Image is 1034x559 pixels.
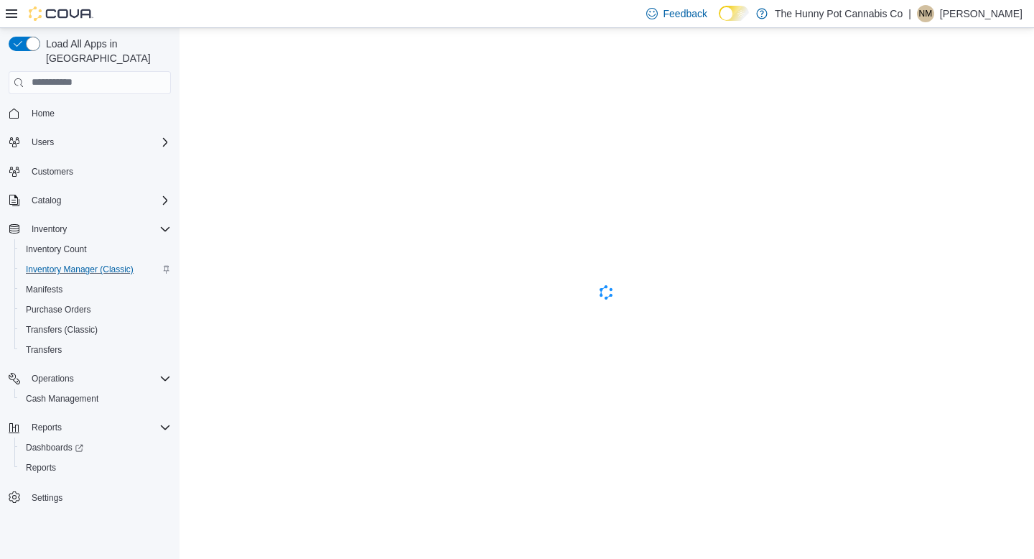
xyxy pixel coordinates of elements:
[20,341,67,359] a: Transfers
[32,137,54,148] span: Users
[32,108,55,119] span: Home
[20,459,62,476] a: Reports
[32,195,61,206] span: Catalog
[14,259,177,279] button: Inventory Manager (Classic)
[775,5,903,22] p: The Hunny Pot Cannabis Co
[20,439,89,456] a: Dashboards
[3,369,177,389] button: Operations
[14,320,177,340] button: Transfers (Classic)
[26,221,73,238] button: Inventory
[14,300,177,320] button: Purchase Orders
[26,264,134,275] span: Inventory Manager (Classic)
[20,281,171,298] span: Manifests
[26,393,98,405] span: Cash Management
[9,97,171,545] nav: Complex example
[3,219,177,239] button: Inventory
[26,134,60,151] button: Users
[20,241,171,258] span: Inventory Count
[26,192,67,209] button: Catalog
[3,103,177,124] button: Home
[20,281,68,298] a: Manifests
[719,21,719,22] span: Dark Mode
[26,163,79,180] a: Customers
[3,417,177,438] button: Reports
[26,162,171,180] span: Customers
[919,5,933,22] span: NM
[32,422,62,433] span: Reports
[26,192,171,209] span: Catalog
[14,239,177,259] button: Inventory Count
[14,389,177,409] button: Cash Management
[14,340,177,360] button: Transfers
[14,438,177,458] a: Dashboards
[20,390,104,407] a: Cash Management
[14,279,177,300] button: Manifests
[3,190,177,211] button: Catalog
[26,134,171,151] span: Users
[20,261,139,278] a: Inventory Manager (Classic)
[26,419,67,436] button: Reports
[20,321,171,338] span: Transfers (Classic)
[26,221,171,238] span: Inventory
[26,304,91,315] span: Purchase Orders
[26,104,171,122] span: Home
[20,241,93,258] a: Inventory Count
[917,5,934,22] div: Nakisha Mckinley
[40,37,171,65] span: Load All Apps in [GEOGRAPHIC_DATA]
[32,166,73,177] span: Customers
[26,442,83,453] span: Dashboards
[32,373,74,384] span: Operations
[26,462,56,473] span: Reports
[32,223,67,235] span: Inventory
[26,324,98,336] span: Transfers (Classic)
[719,6,749,21] input: Dark Mode
[20,459,171,476] span: Reports
[3,161,177,182] button: Customers
[940,5,1023,22] p: [PERSON_NAME]
[26,244,87,255] span: Inventory Count
[663,6,707,21] span: Feedback
[20,439,171,456] span: Dashboards
[26,105,60,122] a: Home
[29,6,93,21] img: Cova
[20,390,171,407] span: Cash Management
[26,488,171,506] span: Settings
[26,284,62,295] span: Manifests
[26,489,68,507] a: Settings
[20,301,171,318] span: Purchase Orders
[32,492,62,504] span: Settings
[3,486,177,507] button: Settings
[20,341,171,359] span: Transfers
[26,370,80,387] button: Operations
[14,458,177,478] button: Reports
[26,344,62,356] span: Transfers
[20,321,103,338] a: Transfers (Classic)
[20,301,97,318] a: Purchase Orders
[26,370,171,387] span: Operations
[3,132,177,152] button: Users
[20,261,171,278] span: Inventory Manager (Classic)
[26,419,171,436] span: Reports
[908,5,911,22] p: |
